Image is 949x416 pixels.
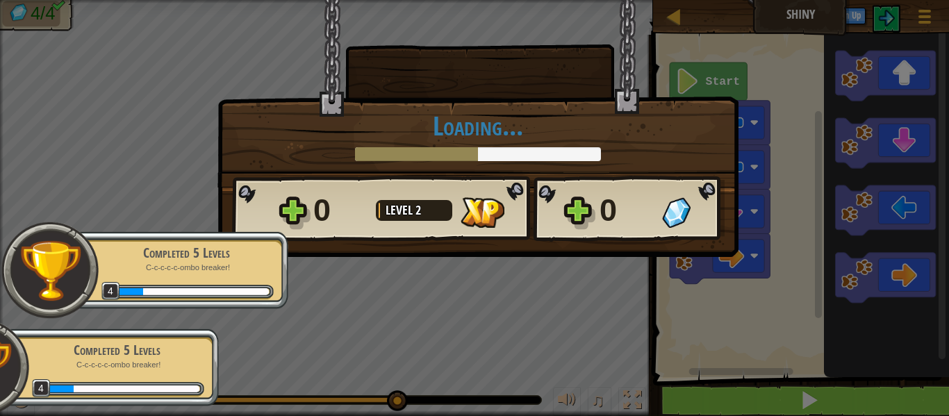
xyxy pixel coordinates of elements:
[461,197,504,228] img: XP Gained
[415,201,421,219] span: 2
[600,188,654,233] div: 0
[32,379,51,398] span: 4
[99,243,274,263] div: Completed 5 Levels
[386,201,415,219] span: Level
[29,340,204,360] div: Completed 5 Levels
[662,197,691,228] img: Gems Gained
[101,282,120,301] span: 4
[99,263,274,273] p: C-c-c-c-c-ombo breaker!
[313,188,368,233] div: 0
[29,360,204,370] p: C-c-c-c-c-ombo breaker!
[19,239,82,302] img: trophy.png
[232,111,724,140] h1: Loading...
